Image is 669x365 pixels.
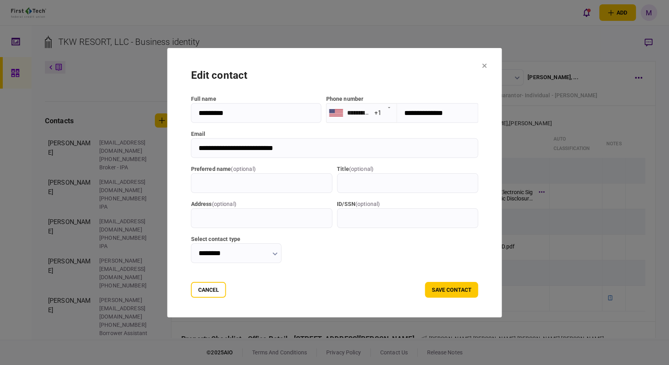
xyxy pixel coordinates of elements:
label: Preferred name [191,165,333,173]
label: title [337,165,478,173]
label: address [191,200,333,208]
button: Open [384,102,395,113]
input: Select contact type [191,243,282,263]
span: ( optional ) [349,166,374,172]
div: edit contact [191,68,478,83]
span: ( optional ) [355,201,380,207]
label: Select contact type [191,235,282,243]
input: full name [191,103,321,123]
span: ( optional ) [212,201,236,207]
button: Cancel [191,282,226,298]
label: ID/SSN [337,200,478,208]
input: ID/SSN [337,208,478,228]
label: full name [191,95,321,103]
input: email [191,138,478,158]
div: +1 [374,108,381,117]
label: Phone number [326,96,364,102]
input: Preferred name [191,173,333,193]
label: email [191,130,478,138]
input: title [337,173,478,193]
span: ( optional ) [231,166,255,172]
button: save contact [425,282,478,298]
input: address [191,208,333,228]
img: us [329,109,343,116]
